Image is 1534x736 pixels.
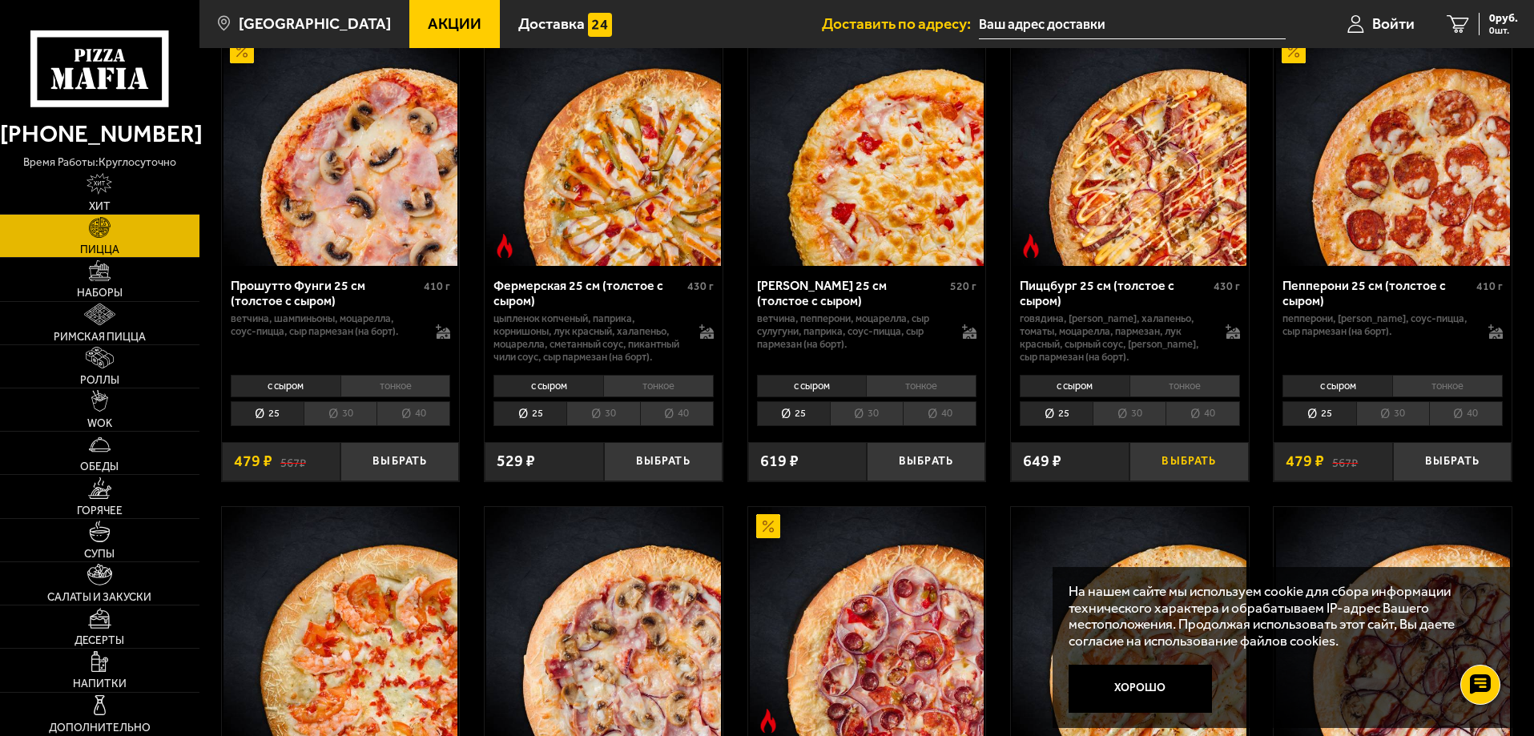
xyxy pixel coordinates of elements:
li: тонкое [1129,375,1240,397]
div: [PERSON_NAME] 25 см (толстое с сыром) [757,278,947,308]
img: Острое блюдо [1019,234,1043,258]
li: с сыром [1020,375,1129,397]
li: 40 [640,401,714,426]
img: Острое блюдо [493,234,517,258]
p: ветчина, шампиньоны, моцарелла, соус-пицца, сыр пармезан (на борт). [231,312,421,338]
span: Доставить по адресу: [822,16,979,31]
span: 410 г [1476,280,1503,293]
a: Острое блюдоПиццбург 25 см (толстое с сыром) [1011,31,1249,265]
s: 567 ₽ [280,453,306,469]
p: На нашем сайте мы используем cookie для сбора информации технического характера и обрабатываем IP... [1069,583,1488,650]
button: Хорошо [1069,665,1213,713]
s: 567 ₽ [1332,453,1358,469]
span: Хит [89,201,111,212]
span: Доставка [518,16,585,31]
button: Выбрать [1393,442,1512,481]
span: Дополнительно [49,722,151,734]
li: 25 [1282,401,1355,426]
span: 479 ₽ [234,453,272,469]
span: Обеды [80,461,119,473]
li: 25 [757,401,830,426]
img: 15daf4d41897b9f0e9f617042186c801.svg [588,13,612,37]
a: Прошутто Формаджио 25 см (толстое с сыром) [748,31,986,265]
span: 430 г [1214,280,1240,293]
div: Пепперони 25 см (толстое с сыром) [1282,278,1472,308]
input: Ваш адрес доставки [979,10,1286,39]
span: 430 г [687,280,714,293]
button: Выбрать [1129,442,1248,481]
li: 30 [1356,401,1429,426]
span: Горячее [77,505,123,517]
li: 25 [493,401,566,426]
span: Наборы [77,288,123,299]
li: 30 [566,401,639,426]
span: Пицца [80,244,119,255]
li: 40 [903,401,976,426]
span: WOK [87,418,112,429]
span: 520 г [950,280,976,293]
button: Выбрать [867,442,985,481]
div: Фермерская 25 см (толстое с сыром) [493,278,683,308]
p: ветчина, пепперони, моцарелла, сыр сулугуни, паприка, соус-пицца, сыр пармезан (на борт). [757,312,947,351]
span: Акции [428,16,481,31]
li: 40 [376,401,450,426]
li: 40 [1166,401,1239,426]
li: 25 [1020,401,1093,426]
img: Пиццбург 25 см (толстое с сыром) [1013,31,1246,265]
span: 649 ₽ [1023,453,1061,469]
li: тонкое [1392,375,1503,397]
img: Акционный [1282,39,1306,63]
img: Фермерская 25 см (толстое с сыром) [486,31,720,265]
li: с сыром [1282,375,1392,397]
span: 0 шт. [1489,26,1518,35]
p: говядина, [PERSON_NAME], халапеньо, томаты, моцарелла, пармезан, лук красный, сырный соус, [PERSO... [1020,312,1210,364]
span: Супы [84,549,115,560]
li: тонкое [866,375,976,397]
span: Роллы [80,375,119,386]
span: 0 руб. [1489,13,1518,24]
li: тонкое [603,375,714,397]
span: Напитки [73,678,127,690]
li: 30 [830,401,903,426]
img: Акционный [756,514,780,538]
img: Прошутто Формаджио 25 см (толстое с сыром) [750,31,984,265]
li: с сыром [231,375,340,397]
button: Выбрать [604,442,723,481]
div: Прошутто Фунги 25 см (толстое с сыром) [231,278,421,308]
span: Римская пицца [54,332,146,343]
li: 30 [304,401,376,426]
img: Пепперони 25 см (толстое с сыром) [1276,31,1510,265]
span: 529 ₽ [497,453,535,469]
li: 30 [1093,401,1166,426]
li: 25 [231,401,304,426]
span: 410 г [424,280,450,293]
span: Десерты [74,635,124,646]
img: Акционный [230,39,254,63]
p: пепперони, [PERSON_NAME], соус-пицца, сыр пармезан (на борт). [1282,312,1472,338]
a: АкционныйПрошутто Фунги 25 см (толстое с сыром) [222,31,460,265]
span: Салаты и закуски [47,592,151,603]
li: с сыром [757,375,867,397]
li: 40 [1429,401,1503,426]
p: цыпленок копченый, паприка, корнишоны, лук красный, халапеньо, моцарелла, сметанный соус, пикантн... [493,312,683,364]
li: тонкое [340,375,451,397]
span: 619 ₽ [760,453,799,469]
span: 479 ₽ [1286,453,1324,469]
a: АкционныйПепперони 25 см (толстое с сыром) [1274,31,1512,265]
span: Войти [1372,16,1415,31]
span: [GEOGRAPHIC_DATA] [239,16,391,31]
li: с сыром [493,375,603,397]
img: Острое блюдо [756,709,780,733]
div: Пиццбург 25 см (толстое с сыром) [1020,278,1210,308]
img: Прошутто Фунги 25 см (толстое с сыром) [223,31,457,265]
button: Выбрать [340,442,459,481]
a: Острое блюдоФермерская 25 см (толстое с сыром) [485,31,723,265]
